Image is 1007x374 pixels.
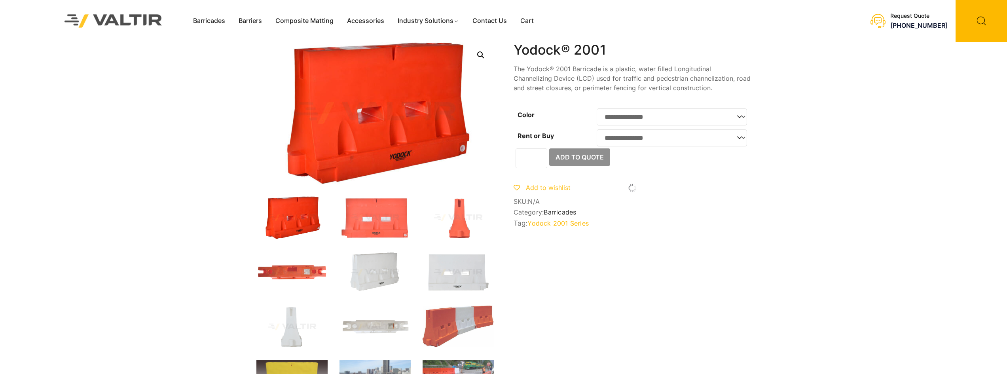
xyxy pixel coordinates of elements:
img: 2001_Org_3Q-1.jpg [256,196,328,239]
a: Barriers [232,15,269,27]
a: Barricades [544,208,576,216]
a: 🔍 [474,48,488,62]
label: Rent or Buy [518,132,554,140]
img: 2001_Org_3Q [256,42,494,184]
img: yodock-2001-barrier-7.jpg [423,306,494,347]
a: Yodock 2001 Series [527,219,589,227]
img: 2001_Org_Front.jpg [339,196,411,239]
img: 2001_Nat_3Q-1.jpg [339,251,411,294]
span: Tag: [514,219,751,227]
span: Category: [514,209,751,216]
input: Product quantity [516,148,547,168]
a: Cart [514,15,540,27]
img: 2001_Nat_Side.jpg [256,306,328,348]
img: 2001_Org_Side.jpg [423,196,494,239]
a: Contact Us [466,15,514,27]
span: N/A [528,197,540,205]
a: Accessories [340,15,391,27]
h1: Yodock® 2001 [514,42,751,58]
a: Composite Matting [269,15,340,27]
div: Request Quote [890,13,948,19]
a: Industry Solutions [391,15,466,27]
img: Valtir Rentals [54,4,173,38]
a: [PHONE_NUMBER] [890,21,948,29]
button: Add to Quote [549,148,610,166]
a: Barricades [186,15,232,27]
img: 2001_Nat_Top.jpg [339,306,411,348]
img: 2001_Nat_Front.jpg [423,251,494,294]
span: SKU: [514,198,751,205]
label: Color [518,111,535,119]
p: The Yodock® 2001 Barricade is a plastic, water filled Longitudinal Channelizing Device (LCD) used... [514,64,751,93]
img: 2001_Org_Top.jpg [256,251,328,294]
